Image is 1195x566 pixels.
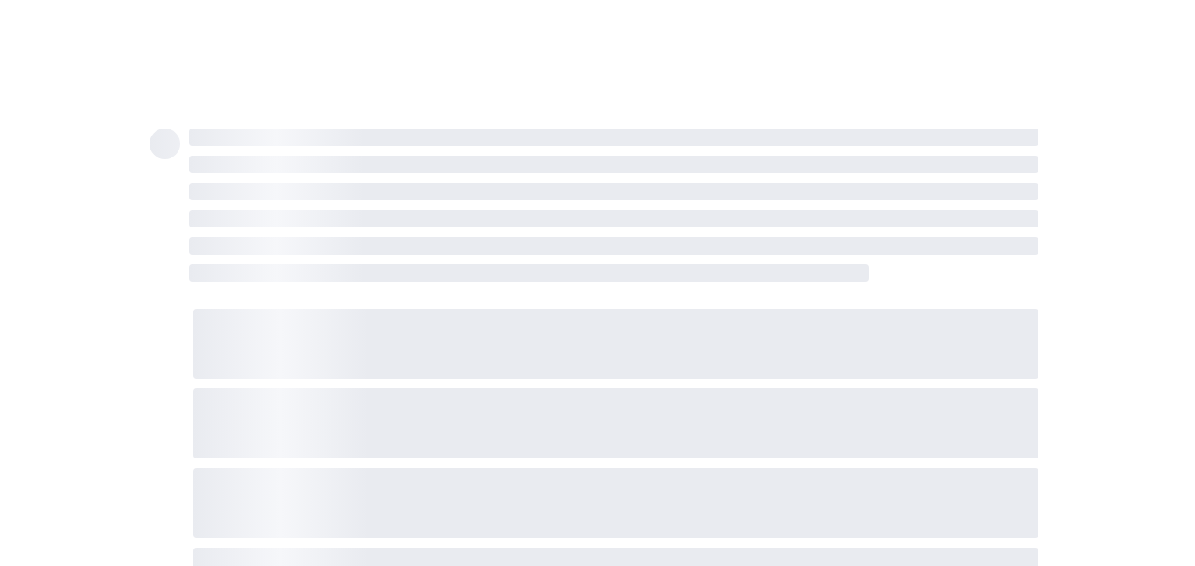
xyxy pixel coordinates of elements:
span: ‌ [150,129,180,159]
span: ‌ [189,264,869,282]
span: ‌ [193,468,1038,538]
span: ‌ [189,237,1038,255]
span: ‌ [189,129,1038,146]
span: ‌ [193,388,1038,458]
span: ‌ [189,156,1038,173]
span: ‌ [189,210,1038,227]
span: ‌ [189,183,1038,200]
span: ‌ [193,309,1038,379]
